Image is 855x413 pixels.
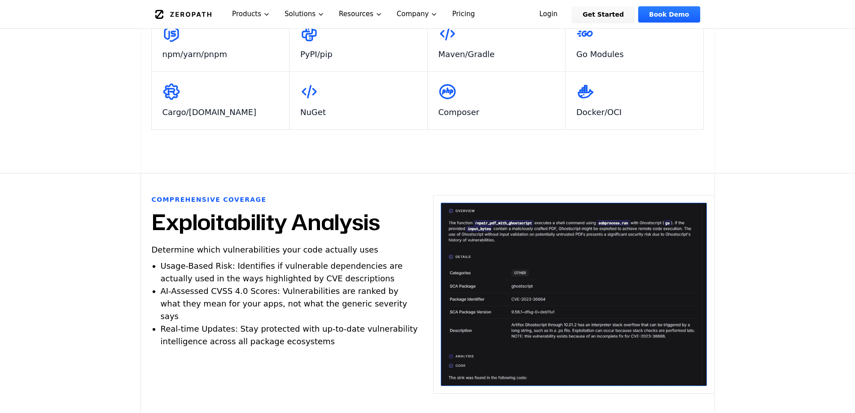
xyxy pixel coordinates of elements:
[161,286,408,321] span: AI-Assessed CVSS 4.0 Scores: Vulnerabilities are ranked by what they mean for your apps, not what...
[161,261,403,283] span: Usage-Based Risk: Identifies if vulnerable dependencies are actually used in the ways highlighted...
[152,211,380,233] h2: Exploitability Analysis
[152,195,267,204] h6: Comprehensive Coverage
[438,106,555,119] p: Composer
[638,6,700,22] a: Book Demo
[576,106,693,119] p: Docker/OCI
[572,6,635,22] a: Get Started
[162,106,279,119] p: Cargo/[DOMAIN_NAME]
[161,324,418,346] span: Real-time Updates: Stay protected with up-to-date vulnerability intelligence across all package e...
[300,48,417,61] p: PyPI/pip
[576,48,693,61] p: Go Modules
[441,203,707,386] img: Exploitability Analysis
[152,244,378,256] p: Determine which vulnerabilities your code actually uses
[300,106,417,119] p: NuGet
[438,48,555,61] p: Maven/Gradle
[529,6,569,22] a: Login
[162,48,279,61] p: npm/yarn/pnpm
